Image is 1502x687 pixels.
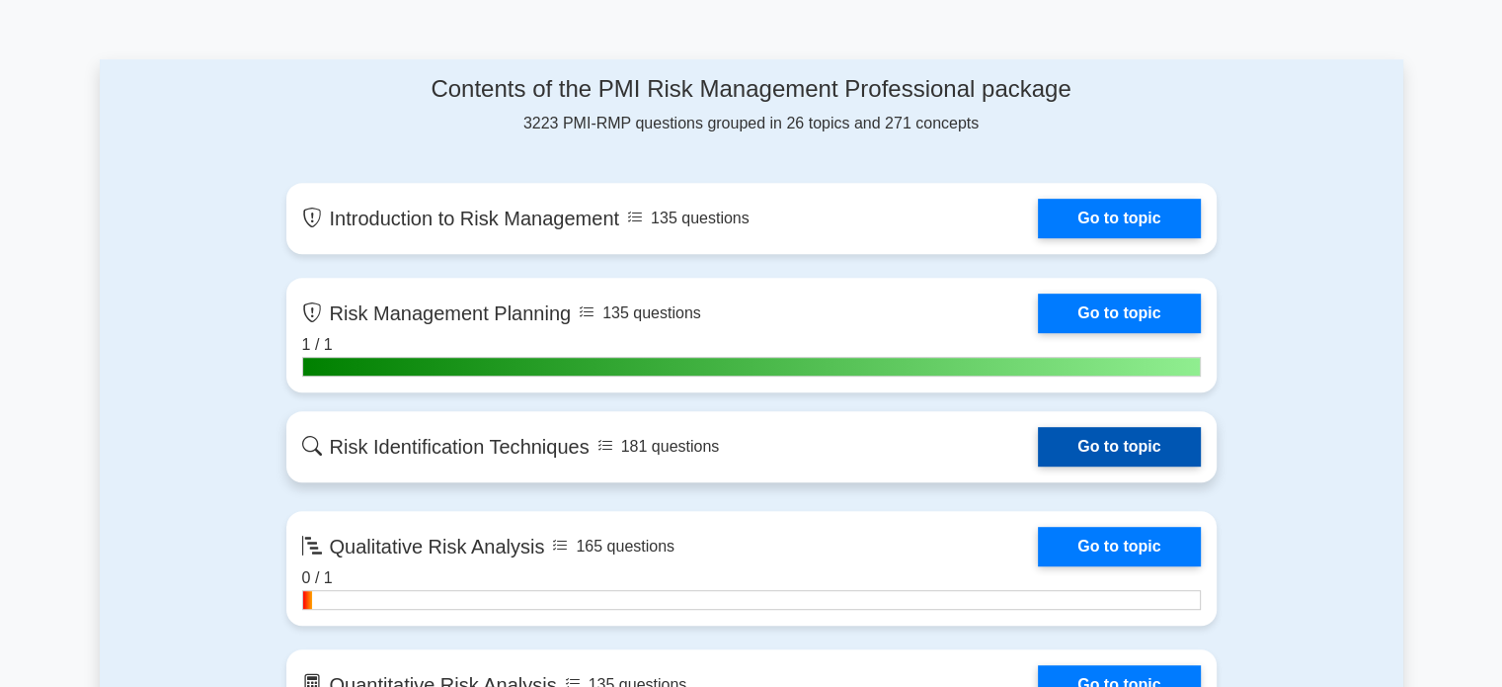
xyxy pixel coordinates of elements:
a: Go to topic [1038,199,1200,238]
a: Go to topic [1038,427,1200,467]
div: 3223 PMI-RMP questions grouped in 26 topics and 271 concepts [286,75,1217,135]
a: Go to topic [1038,294,1200,333]
h4: Contents of the PMI Risk Management Professional package [286,75,1217,104]
a: Go to topic [1038,527,1200,566]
